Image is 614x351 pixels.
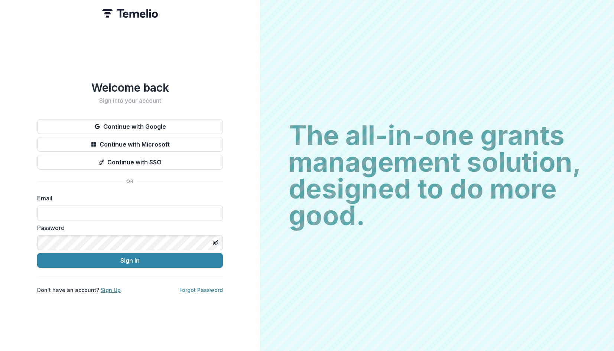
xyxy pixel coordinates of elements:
[37,194,218,203] label: Email
[37,81,223,94] h1: Welcome back
[37,137,223,152] button: Continue with Microsoft
[37,119,223,134] button: Continue with Google
[37,286,121,294] p: Don't have an account?
[101,287,121,293] a: Sign Up
[37,223,218,232] label: Password
[179,287,223,293] a: Forgot Password
[37,253,223,268] button: Sign In
[209,237,221,249] button: Toggle password visibility
[37,97,223,104] h2: Sign into your account
[102,9,158,18] img: Temelio
[37,155,223,170] button: Continue with SSO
